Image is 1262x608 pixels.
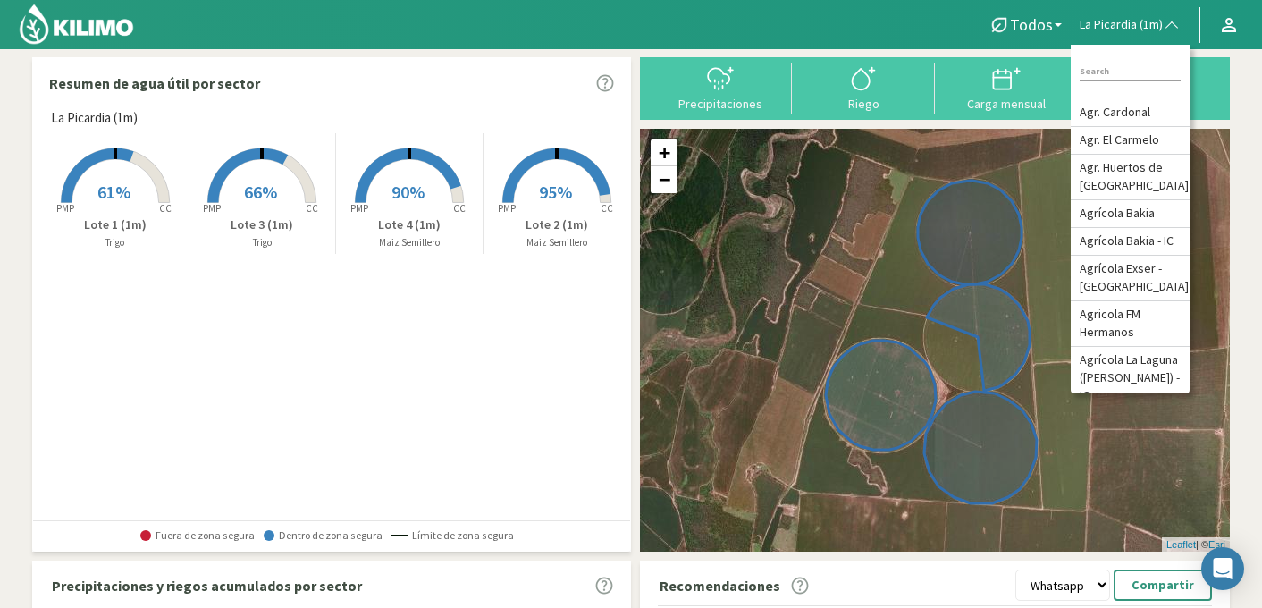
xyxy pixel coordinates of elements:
p: Lote 2 (1m) [484,215,631,234]
tspan: PMP [56,202,74,215]
span: 95% [539,181,572,203]
p: Trigo [42,235,189,250]
img: Kilimo [18,3,135,46]
span: La Picardia (1m) [1080,16,1163,34]
li: Agr. El Carmelo [1071,127,1190,155]
p: Trigo [189,235,336,250]
li: Agrícola La Laguna ([PERSON_NAME]) - IC [1071,347,1190,410]
li: Agricola FM Hermanos [1071,301,1190,347]
button: Precipitaciones [649,63,792,111]
tspan: CC [159,202,172,215]
p: Recomendaciones [660,575,780,596]
tspan: PMP [203,202,221,215]
span: Límite de zona segura [391,529,514,542]
p: Lote 4 (1m) [336,215,483,234]
span: La Picardia (1m) [51,108,138,129]
span: 66% [244,181,277,203]
a: Esri [1208,539,1225,550]
tspan: PMP [498,202,516,215]
a: Zoom out [651,166,677,193]
li: Agrícola Bakia - IC [1071,228,1190,256]
div: | © [1162,537,1230,553]
p: Lote 3 (1m) [189,215,336,234]
div: Precipitaciones [654,97,787,110]
li: Agr. Huertos de [GEOGRAPHIC_DATA] [1071,155,1190,200]
span: Todos [1010,15,1053,34]
li: Agr. Cardonal [1071,99,1190,127]
div: Riego [797,97,930,110]
span: Dentro de zona segura [264,529,383,542]
p: Compartir [1132,575,1194,595]
span: Fuera de zona segura [140,529,255,542]
tspan: CC [601,202,613,215]
button: Riego [792,63,935,111]
tspan: CC [307,202,319,215]
div: Carga mensual [940,97,1073,110]
button: Carga mensual [935,63,1078,111]
button: La Picardia (1m) [1071,5,1190,45]
div: Open Intercom Messenger [1201,547,1244,590]
p: Maiz Semillero [336,235,483,250]
button: Compartir [1114,570,1212,601]
span: 61% [97,181,130,203]
li: Agrícola Bakia [1071,200,1190,228]
p: Lote 1 (1m) [42,215,189,234]
li: Agrícola Exser - [GEOGRAPHIC_DATA] [1071,256,1190,301]
a: Zoom in [651,139,677,166]
a: Leaflet [1166,539,1196,550]
p: Resumen de agua útil por sector [49,72,260,94]
p: Precipitaciones y riegos acumulados por sector [52,575,362,596]
tspan: PMP [350,202,368,215]
tspan: CC [453,202,466,215]
span: 90% [391,181,425,203]
p: Maiz Semillero [484,235,631,250]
